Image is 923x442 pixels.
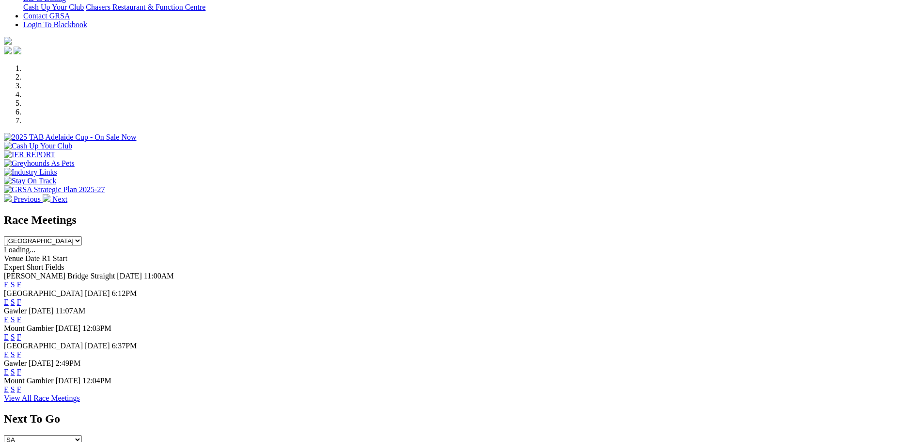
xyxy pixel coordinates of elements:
a: S [11,385,15,393]
a: F [17,315,21,324]
a: E [4,298,9,306]
span: [DATE] [29,359,54,367]
span: [DATE] [56,324,81,332]
span: R1 Start [42,254,67,262]
img: Greyhounds As Pets [4,159,75,168]
a: Cash Up Your Club [23,3,84,11]
span: 6:12PM [112,289,137,297]
span: Next [52,195,67,203]
span: 11:07AM [56,307,86,315]
a: Login To Blackbook [23,20,87,29]
span: Short [27,263,44,271]
a: Chasers Restaurant & Function Centre [86,3,205,11]
img: Stay On Track [4,177,56,185]
img: facebook.svg [4,47,12,54]
span: [GEOGRAPHIC_DATA] [4,342,83,350]
a: F [17,350,21,359]
a: F [17,368,21,376]
img: 2025 TAB Adelaide Cup - On Sale Now [4,133,137,142]
a: Contact GRSA [23,12,70,20]
a: F [17,333,21,341]
a: S [11,350,15,359]
span: [DATE] [85,289,110,297]
a: View All Race Meetings [4,394,80,402]
span: Expert [4,263,25,271]
span: [DATE] [56,377,81,385]
span: Previous [14,195,41,203]
span: [DATE] [29,307,54,315]
span: 12:03PM [82,324,111,332]
a: E [4,333,9,341]
img: logo-grsa-white.png [4,37,12,45]
img: GRSA Strategic Plan 2025-27 [4,185,105,194]
span: 2:49PM [56,359,81,367]
img: Cash Up Your Club [4,142,72,150]
span: Fields [45,263,64,271]
span: [DATE] [117,272,142,280]
a: F [17,298,21,306]
span: [PERSON_NAME] Bridge Straight [4,272,115,280]
a: Next [43,195,67,203]
img: chevron-right-pager-white.svg [43,194,50,202]
img: IER REPORT [4,150,55,159]
a: S [11,333,15,341]
a: F [17,385,21,393]
span: Gawler [4,307,27,315]
span: Mount Gambier [4,377,54,385]
a: E [4,315,9,324]
div: Bar & Dining [23,3,919,12]
span: [DATE] [85,342,110,350]
span: Loading... [4,246,35,254]
img: Industry Links [4,168,57,177]
a: S [11,368,15,376]
a: E [4,368,9,376]
span: [GEOGRAPHIC_DATA] [4,289,83,297]
a: F [17,280,21,289]
span: Venue [4,254,23,262]
h2: Race Meetings [4,213,919,227]
span: Mount Gambier [4,324,54,332]
a: Previous [4,195,43,203]
a: S [11,298,15,306]
img: twitter.svg [14,47,21,54]
a: E [4,350,9,359]
span: Gawler [4,359,27,367]
span: 12:04PM [82,377,111,385]
a: S [11,280,15,289]
span: 6:37PM [112,342,137,350]
img: chevron-left-pager-white.svg [4,194,12,202]
a: S [11,315,15,324]
a: E [4,280,9,289]
span: Date [25,254,40,262]
h2: Next To Go [4,412,919,426]
a: E [4,385,9,393]
span: 11:00AM [144,272,174,280]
